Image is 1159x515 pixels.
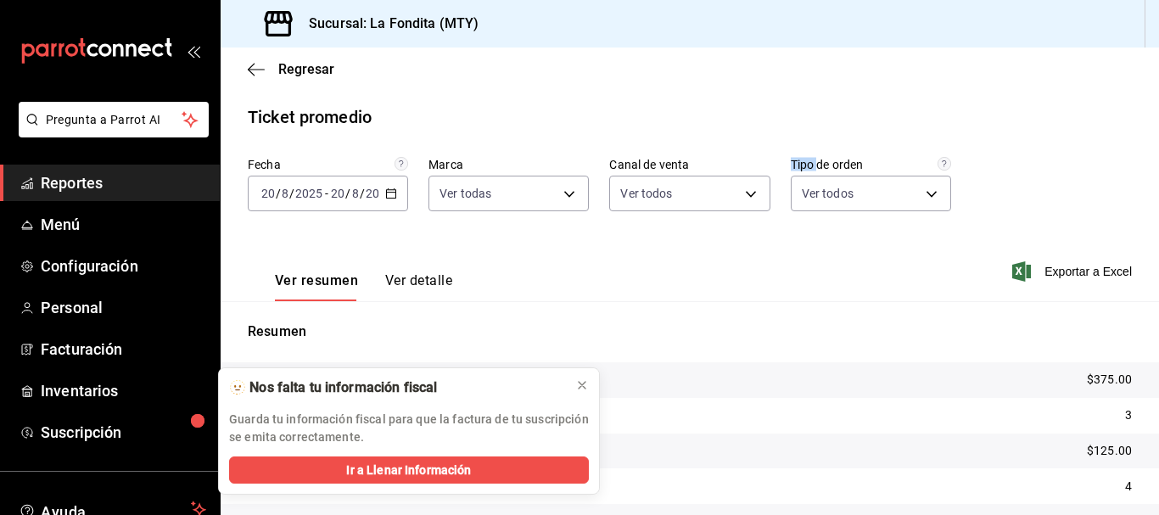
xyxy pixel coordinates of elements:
[41,296,206,319] span: Personal
[41,171,206,194] span: Reportes
[345,187,350,200] span: /
[41,255,206,277] span: Configuración
[41,379,206,402] span: Inventarios
[41,338,206,361] span: Facturación
[19,102,209,137] button: Pregunta a Parrot AI
[41,421,206,444] span: Suscripción
[12,123,209,141] a: Pregunta a Parrot AI
[791,159,951,171] label: Tipo de orden
[275,272,358,301] button: Ver resumen
[248,322,1132,342] p: Resumen
[325,187,328,200] span: -
[360,187,365,200] span: /
[1087,442,1132,460] p: $125.00
[275,272,452,301] div: navigation tabs
[46,111,182,129] span: Pregunta a Parrot AI
[248,104,372,130] div: Ticket promedio
[385,272,452,301] button: Ver detalle
[229,456,589,484] button: Ir a Llenar Información
[289,187,294,200] span: /
[278,61,334,77] span: Regresar
[294,187,323,200] input: ----
[395,157,408,171] svg: Información delimitada a máximo 62 días.
[351,187,360,200] input: --
[1125,478,1132,495] p: 4
[248,61,334,77] button: Regresar
[609,159,770,171] label: Canal de venta
[346,462,471,479] span: Ir a Llenar Información
[276,187,281,200] span: /
[620,185,672,202] span: Ver todos
[440,185,491,202] span: Ver todas
[41,213,206,236] span: Menú
[295,14,479,34] h3: Sucursal: La Fondita (MTY)
[229,378,562,397] div: 🫥 Nos falta tu información fiscal
[365,187,394,200] input: ----
[1016,261,1132,282] button: Exportar a Excel
[802,185,854,202] span: Ver todos
[1087,371,1132,389] p: $375.00
[330,187,345,200] input: --
[281,187,289,200] input: --
[1125,406,1132,424] p: 3
[248,159,408,171] label: Fecha
[428,159,589,171] label: Marca
[187,44,200,58] button: open_drawer_menu
[260,187,276,200] input: --
[229,411,589,446] p: Guarda tu información fiscal para que la factura de tu suscripción se emita correctamente.
[938,157,951,171] svg: Todas las órdenes contabilizan 1 comensal a excepción de órdenes de mesa con comensales obligator...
